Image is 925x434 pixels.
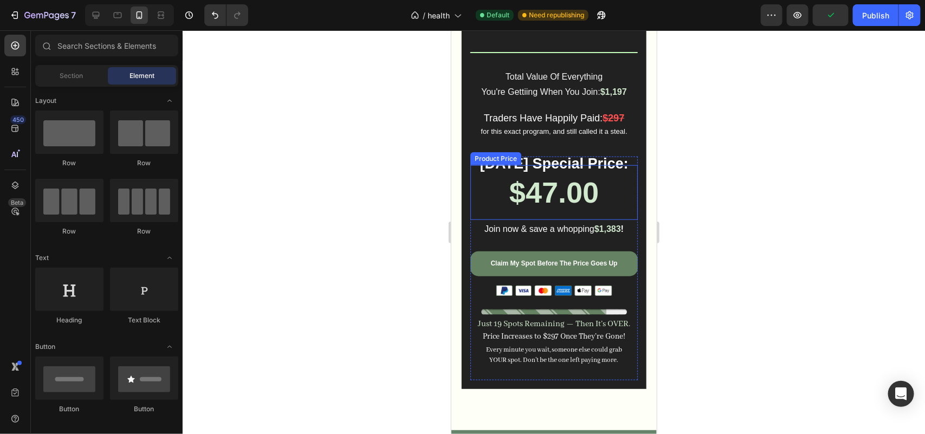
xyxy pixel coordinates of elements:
[529,10,584,20] span: Need republishing
[161,92,178,109] span: Toggle open
[423,10,425,21] span: /
[204,4,248,26] div: Undo/Redo
[487,10,509,20] span: Default
[35,404,104,414] div: Button
[35,226,104,236] div: Row
[888,381,914,407] div: Open Intercom Messenger
[35,35,178,56] input: Search Sections & Elements
[110,158,178,168] div: Row
[161,338,178,355] span: Toggle open
[60,71,83,81] span: Section
[10,115,26,124] div: 450
[161,249,178,267] span: Toggle open
[428,10,450,21] span: health
[35,96,56,106] span: Layout
[110,315,178,325] div: Text Block
[862,10,889,21] div: Publish
[35,253,49,263] span: Text
[8,198,26,207] div: Beta
[35,315,104,325] div: Heading
[35,158,104,168] div: Row
[35,342,55,352] span: Button
[130,71,154,81] span: Element
[110,404,178,414] div: Button
[451,30,657,434] iframe: Design area
[110,226,178,236] div: Row
[4,4,81,26] button: 7
[853,4,898,26] button: Publish
[71,9,76,22] p: 7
